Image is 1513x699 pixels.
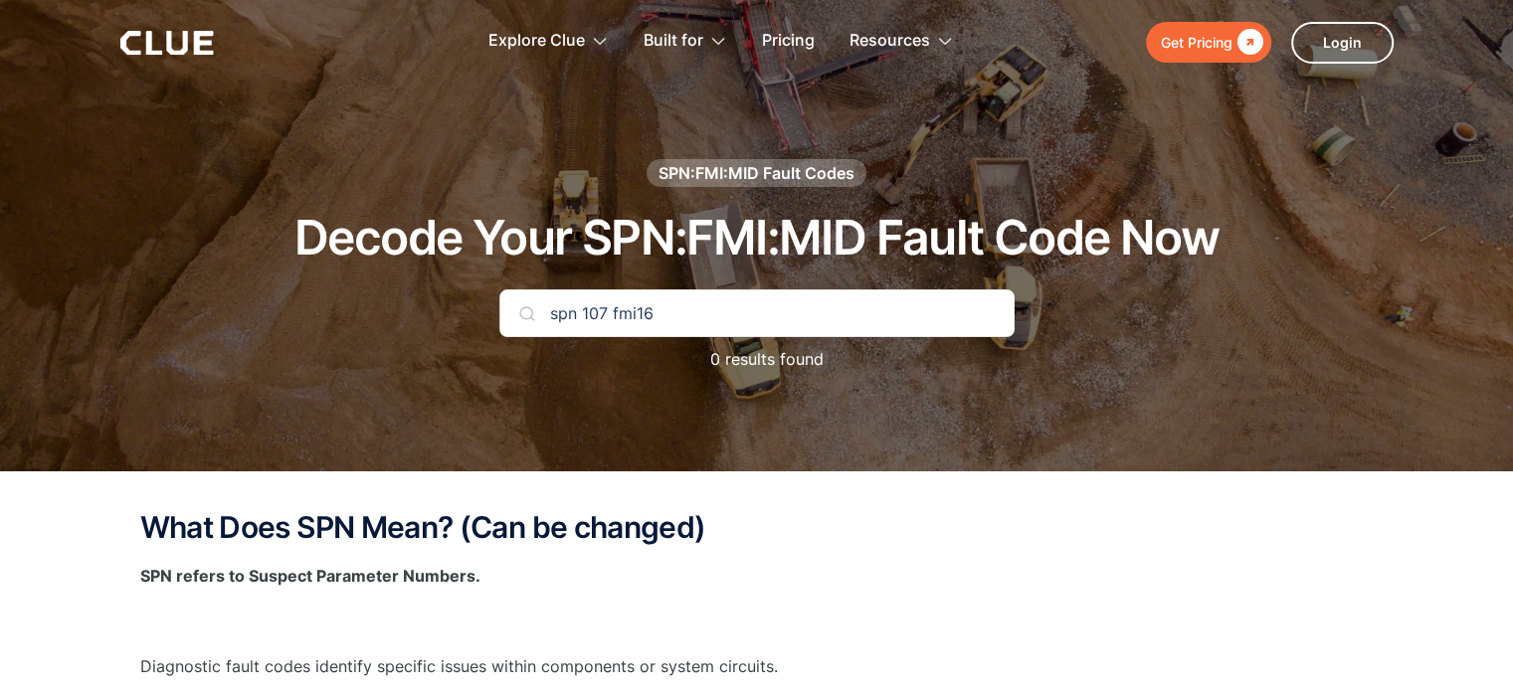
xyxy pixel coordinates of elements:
[140,654,1374,679] p: Diagnostic fault codes identify specific issues within components or system circuits.
[690,347,824,372] p: 0 results found
[644,10,703,73] div: Built for
[762,10,815,73] a: Pricing
[850,10,954,73] div: Resources
[1232,30,1263,55] div: 
[659,162,854,184] div: SPN:FMI:MID Fault Codes
[140,511,1374,544] h2: What Does SPN Mean? (Can be changed)
[1291,22,1394,64] a: Login
[488,10,585,73] div: Explore Clue
[294,212,1219,264] h1: Decode Your SPN:FMI:MID Fault Code Now
[644,10,727,73] div: Built for
[1161,30,1232,55] div: Get Pricing
[499,289,1015,337] input: Search Your Code...
[140,566,480,586] strong: SPN refers to Suspect Parameter Numbers.
[488,10,609,73] div: Explore Clue
[140,610,1374,634] p: ‍
[850,10,930,73] div: Resources
[1146,22,1271,63] a: Get Pricing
